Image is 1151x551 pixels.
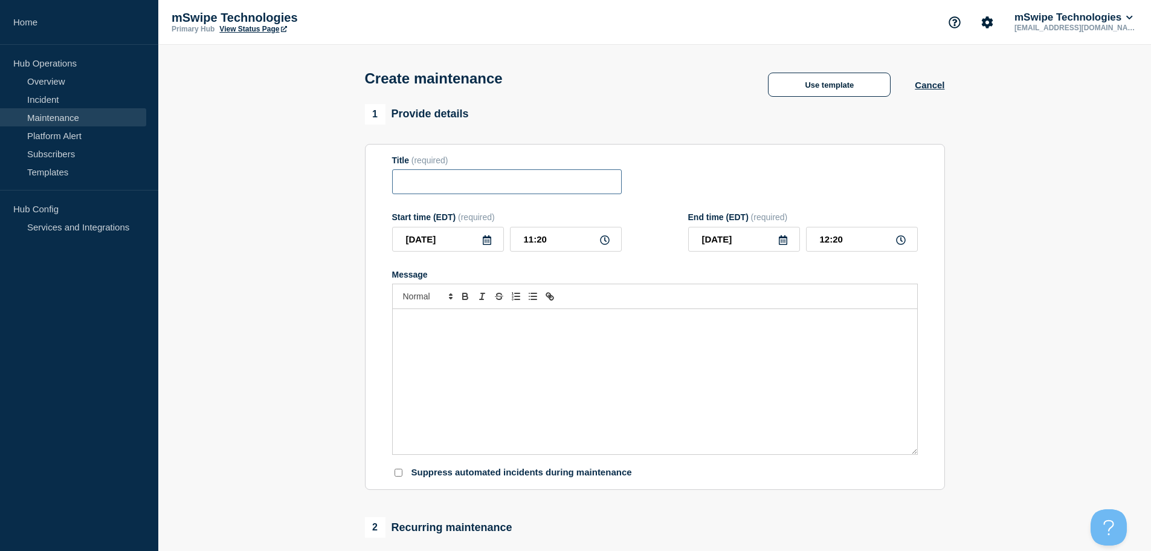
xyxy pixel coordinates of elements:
[392,270,918,279] div: Message
[806,227,918,252] input: HH:MM
[768,73,891,97] button: Use template
[1012,11,1135,24] button: mSwipe Technologies
[474,289,491,304] button: Toggle italic text
[365,517,385,538] span: 2
[975,10,1000,35] button: Account settings
[392,212,622,222] div: Start time (EDT)
[172,11,413,25] p: mSwipe Technologies
[915,80,944,90] button: Cancel
[508,289,524,304] button: Toggle ordered list
[392,169,622,194] input: Title
[688,227,800,252] input: YYYY-MM-DD
[1091,509,1127,546] iframe: Help Scout Beacon - Open
[1012,24,1138,32] p: [EMAIL_ADDRESS][DOMAIN_NAME]
[688,212,918,222] div: End time (EDT)
[457,289,474,304] button: Toggle bold text
[398,289,457,304] span: Font size
[365,104,385,125] span: 1
[365,104,469,125] div: Provide details
[395,469,402,477] input: Suppress automated incidents during maintenance
[392,227,504,252] input: YYYY-MM-DD
[751,212,788,222] span: (required)
[510,227,622,252] input: HH:MM
[411,155,448,165] span: (required)
[541,289,558,304] button: Toggle link
[458,212,495,222] span: (required)
[524,289,541,304] button: Toggle bulleted list
[365,517,512,538] div: Recurring maintenance
[491,289,508,304] button: Toggle strikethrough text
[942,10,967,35] button: Support
[172,25,214,33] p: Primary Hub
[365,70,503,87] h1: Create maintenance
[392,155,622,165] div: Title
[219,25,286,33] a: View Status Page
[393,309,917,454] div: Message
[411,467,632,478] p: Suppress automated incidents during maintenance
